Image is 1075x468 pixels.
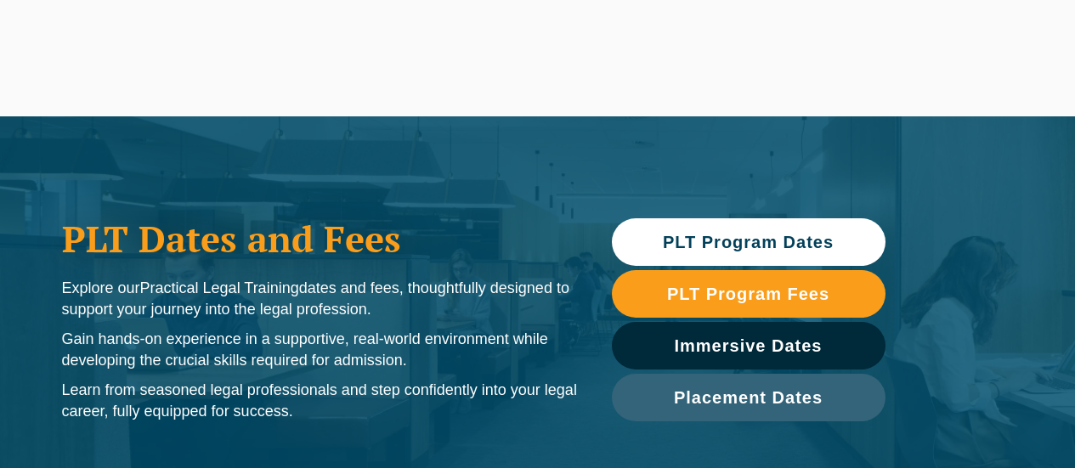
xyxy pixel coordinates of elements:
span: Immersive Dates [675,337,823,354]
span: PLT Program Fees [667,285,829,302]
a: Placement Dates [612,374,885,421]
span: PLT Program Dates [663,234,834,251]
p: Learn from seasoned legal professionals and step confidently into your legal career, fully equipp... [62,380,578,422]
p: Gain hands-on experience in a supportive, real-world environment while developing the crucial ski... [62,329,578,371]
a: PLT Program Dates [612,218,885,266]
a: PLT Program Fees [612,270,885,318]
h1: PLT Dates and Fees [62,217,578,260]
span: Placement Dates [674,389,823,406]
a: Immersive Dates [612,322,885,369]
p: Explore our dates and fees, thoughtfully designed to support your journey into the legal profession. [62,278,578,320]
span: Practical Legal Training [140,279,299,296]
